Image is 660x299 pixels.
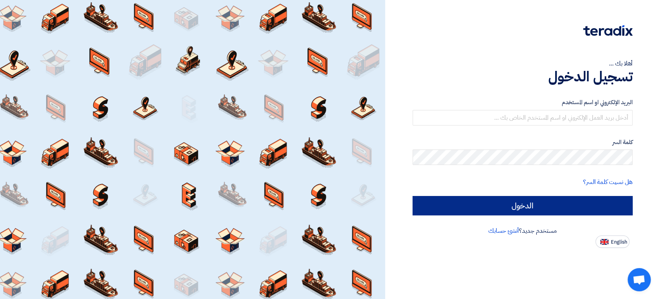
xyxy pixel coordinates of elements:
h1: تسجيل الدخول [413,68,633,85]
span: English [611,239,627,245]
a: أنشئ حسابك [488,226,519,235]
label: كلمة السر [413,138,633,147]
button: English [595,235,629,248]
a: هل نسيت كلمة السر؟ [583,177,633,187]
img: en-US.png [600,239,609,245]
div: دردشة مفتوحة [628,268,651,291]
div: مستخدم جديد؟ [413,226,633,235]
img: Teradix logo [583,25,633,36]
div: أهلا بك ... [413,59,633,68]
input: أدخل بريد العمل الإلكتروني او اسم المستخدم الخاص بك ... [413,110,633,125]
label: البريد الإلكتروني او اسم المستخدم [413,98,633,107]
input: الدخول [413,196,633,215]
